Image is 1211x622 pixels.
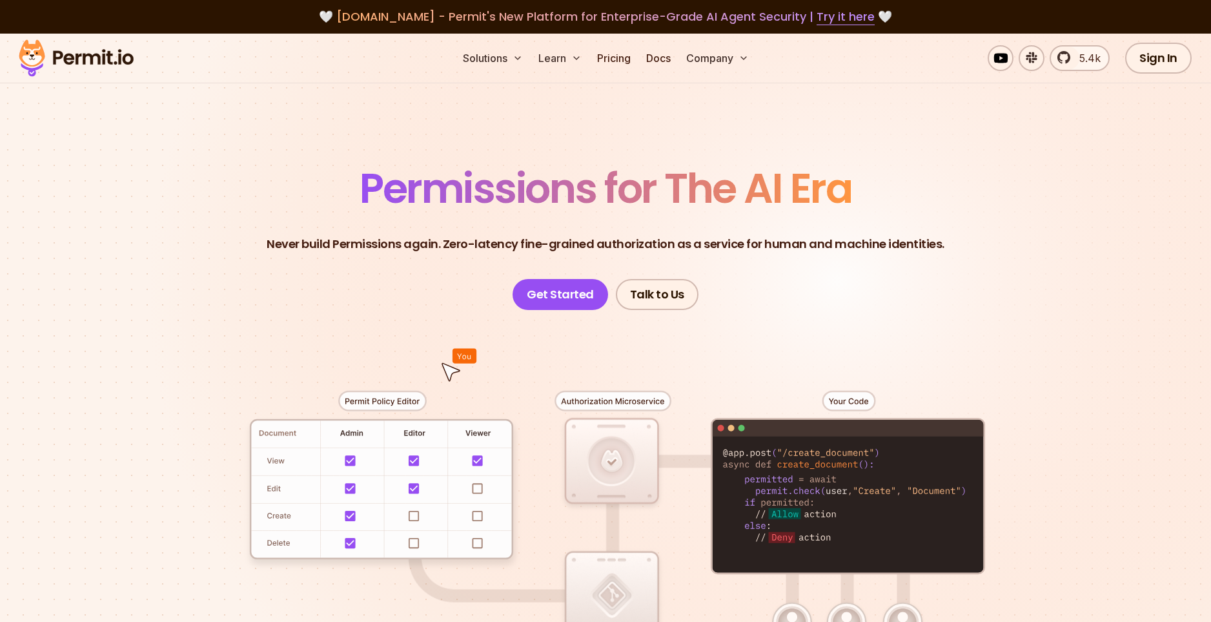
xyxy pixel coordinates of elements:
[1125,43,1192,74] a: Sign In
[336,8,875,25] span: [DOMAIN_NAME] - Permit's New Platform for Enterprise-Grade AI Agent Security |
[31,8,1180,26] div: 🤍 🤍
[616,279,698,310] a: Talk to Us
[641,45,676,71] a: Docs
[360,160,851,217] span: Permissions for The AI Era
[267,235,944,253] p: Never build Permissions again. Zero-latency fine-grained authorization as a service for human and...
[681,45,754,71] button: Company
[592,45,636,71] a: Pricing
[513,279,608,310] a: Get Started
[1072,50,1101,66] span: 5.4k
[458,45,528,71] button: Solutions
[1050,45,1110,71] a: 5.4k
[13,36,139,80] img: Permit logo
[817,8,875,25] a: Try it here
[533,45,587,71] button: Learn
